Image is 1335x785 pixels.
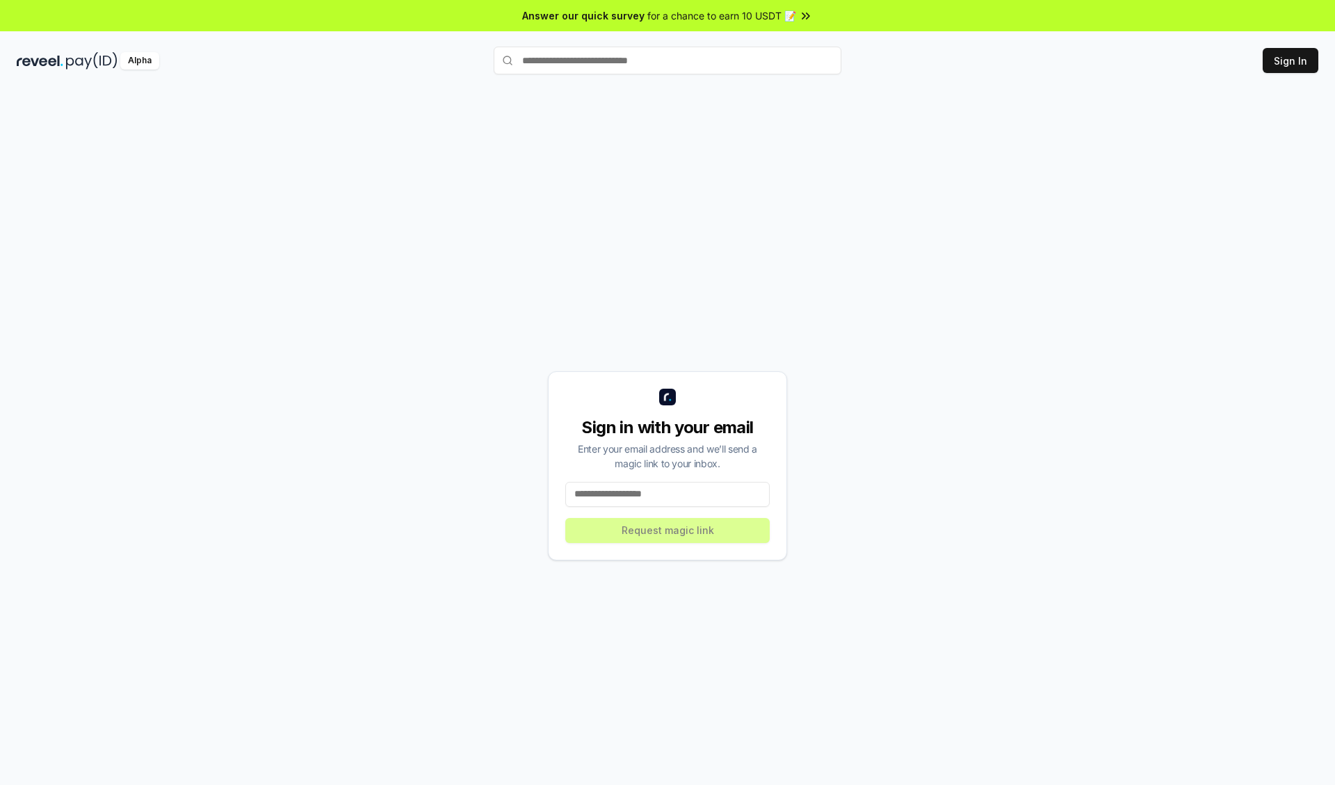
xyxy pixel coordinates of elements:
button: Sign In [1263,48,1318,73]
img: reveel_dark [17,52,63,70]
span: Answer our quick survey [522,8,645,23]
img: logo_small [659,389,676,405]
div: Enter your email address and we’ll send a magic link to your inbox. [565,442,770,471]
img: pay_id [66,52,118,70]
div: Alpha [120,52,159,70]
span: for a chance to earn 10 USDT 📝 [647,8,796,23]
div: Sign in with your email [565,416,770,439]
